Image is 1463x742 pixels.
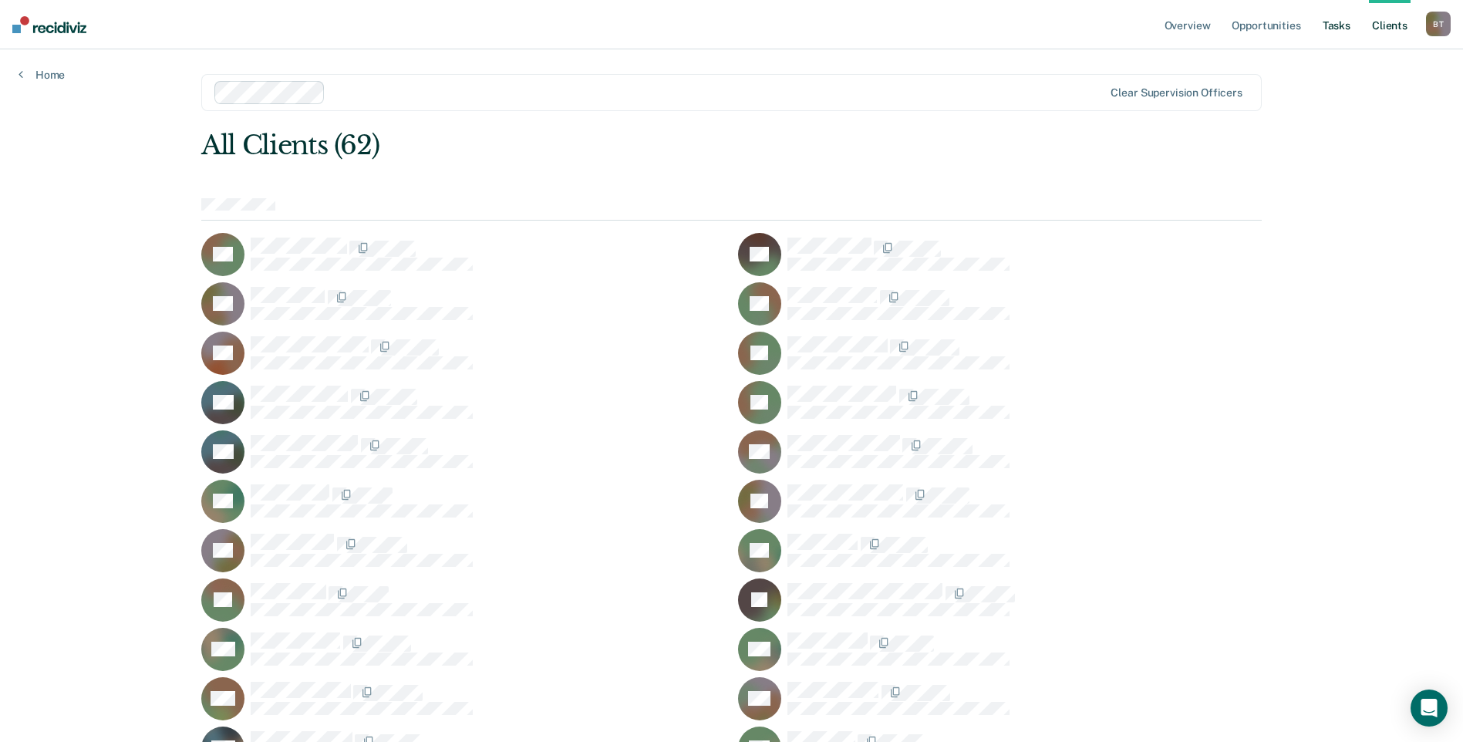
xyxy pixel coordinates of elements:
[12,16,86,33] img: Recidiviz
[1426,12,1451,36] button: BT
[19,68,65,82] a: Home
[201,130,1050,161] div: All Clients (62)
[1426,12,1451,36] div: B T
[1411,690,1448,727] div: Open Intercom Messenger
[1111,86,1242,99] div: Clear supervision officers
